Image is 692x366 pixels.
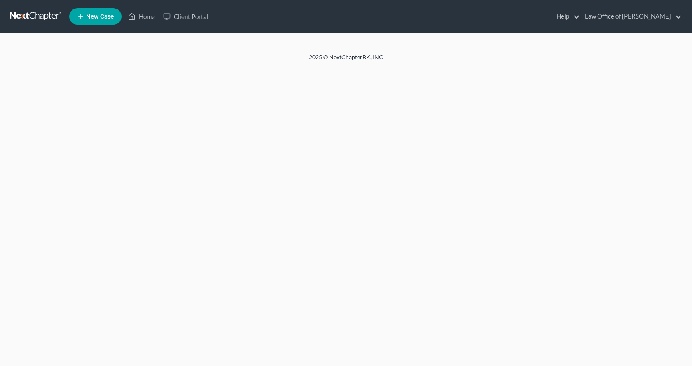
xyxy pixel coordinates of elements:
[124,9,159,24] a: Home
[111,53,581,68] div: 2025 © NextChapterBK, INC
[552,9,580,24] a: Help
[69,8,122,25] new-legal-case-button: New Case
[581,9,682,24] a: Law Office of [PERSON_NAME]
[159,9,213,24] a: Client Portal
